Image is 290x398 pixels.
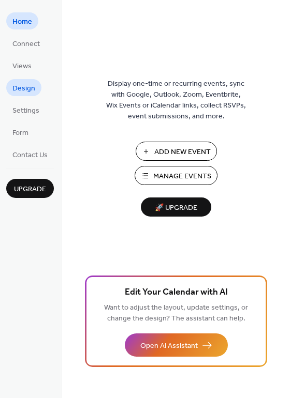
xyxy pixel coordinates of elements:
a: Views [6,57,38,74]
span: Connect [12,39,40,50]
span: Display one-time or recurring events, sync with Google, Outlook, Zoom, Eventbrite, Wix Events or ... [106,79,246,122]
span: Form [12,128,28,139]
span: Views [12,61,32,72]
button: 🚀 Upgrade [141,197,211,217]
span: Add New Event [154,147,211,158]
span: Edit Your Calendar with AI [125,285,228,300]
span: Manage Events [153,171,211,182]
a: Design [6,79,41,96]
button: Manage Events [135,166,218,185]
span: 🚀 Upgrade [147,201,205,215]
span: Open AI Assistant [140,341,198,351]
a: Form [6,124,35,141]
a: Home [6,12,38,29]
span: Contact Us [12,150,48,161]
button: Upgrade [6,179,54,198]
span: Upgrade [14,184,46,195]
button: Open AI Assistant [125,333,228,357]
a: Contact Us [6,146,54,163]
button: Add New Event [136,142,217,161]
span: Settings [12,105,39,116]
span: Want to adjust the layout, update settings, or change the design? The assistant can help. [104,301,248,326]
span: Design [12,83,35,94]
a: Connect [6,35,46,52]
span: Home [12,17,32,27]
a: Settings [6,101,46,118]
